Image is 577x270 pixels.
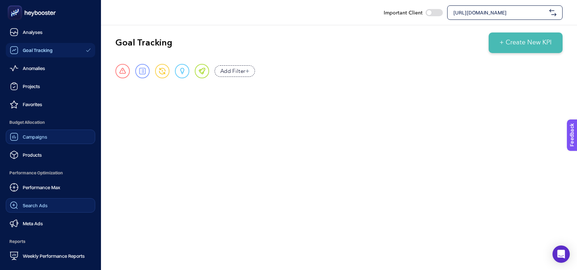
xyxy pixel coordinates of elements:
[23,101,42,107] span: Favorites
[6,43,95,57] a: Goal Tracking
[23,253,85,259] span: Weekly Performance Reports
[23,202,48,208] span: Search Ads
[6,61,95,75] a: Anomalies
[6,249,95,263] a: Weekly Performance Reports
[6,115,95,130] span: Budget Allocation
[499,38,552,48] span: + Create New KPI
[23,221,43,226] span: Meta Ads
[6,79,95,93] a: Projects
[23,65,45,71] span: Anomalies
[23,83,40,89] span: Projects
[6,166,95,180] span: Performance Optimization
[115,37,172,49] h2: Goal Tracking
[6,25,95,39] a: Analyses
[6,130,95,144] a: Campaigns
[6,180,95,195] a: Performance Max
[6,97,95,112] a: Favorites
[23,152,42,158] span: Products
[453,9,546,16] span: [URL][DOMAIN_NAME]
[23,47,53,53] span: Goal Tracking
[4,2,27,8] span: Feedback
[6,216,95,231] a: Meta Ads
[6,234,95,249] span: Reports
[23,134,47,140] span: Campaigns
[23,184,60,190] span: Performance Max
[384,9,423,16] span: Important Client
[220,67,246,75] span: Add Filter
[489,32,563,53] button: + Create New KPI
[552,245,570,263] div: Open Intercom Messenger
[6,148,95,162] a: Products
[6,198,95,213] a: Search Ads
[246,69,249,73] img: add filter
[549,9,556,16] img: svg%3e
[23,29,43,35] span: Analyses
